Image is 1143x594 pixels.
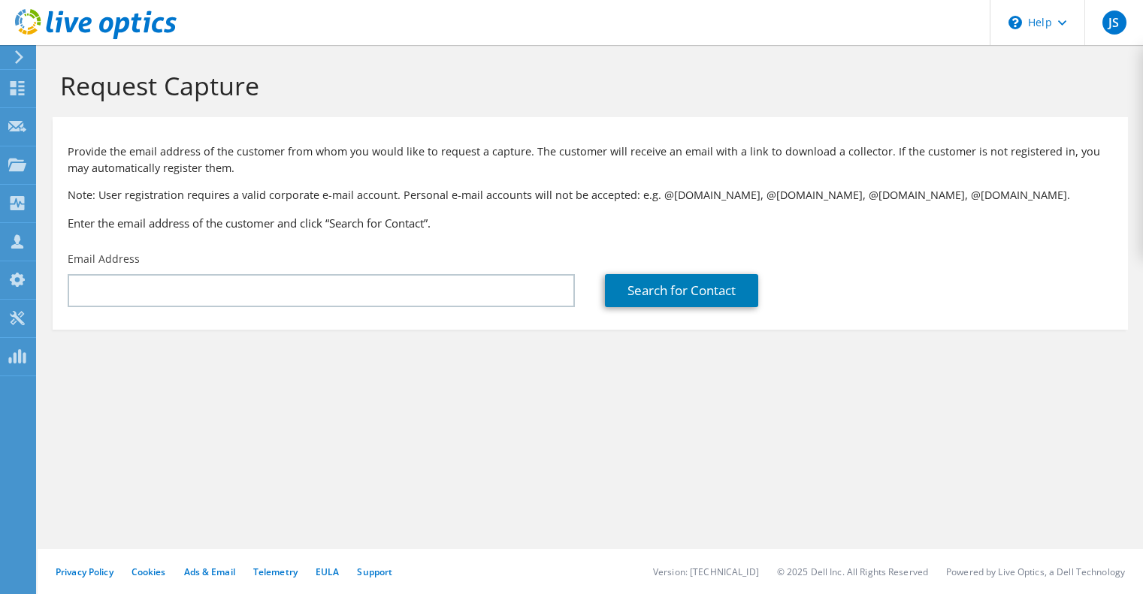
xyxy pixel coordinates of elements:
[316,565,339,578] a: EULA
[68,252,140,267] label: Email Address
[777,565,928,578] li: © 2025 Dell Inc. All Rights Reserved
[68,215,1113,231] h3: Enter the email address of the customer and click “Search for Contact”.
[1008,16,1022,29] svg: \n
[946,565,1125,578] li: Powered by Live Optics, a Dell Technology
[653,565,759,578] li: Version: [TECHNICAL_ID]
[605,274,758,307] a: Search for Contact
[132,565,166,578] a: Cookies
[60,70,1113,101] h1: Request Capture
[68,187,1113,204] p: Note: User registration requires a valid corporate e-mail account. Personal e-mail accounts will ...
[253,565,298,578] a: Telemetry
[68,143,1113,176] p: Provide the email address of the customer from whom you would like to request a capture. The cust...
[357,565,392,578] a: Support
[1102,11,1126,35] span: JS
[184,565,235,578] a: Ads & Email
[56,565,113,578] a: Privacy Policy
